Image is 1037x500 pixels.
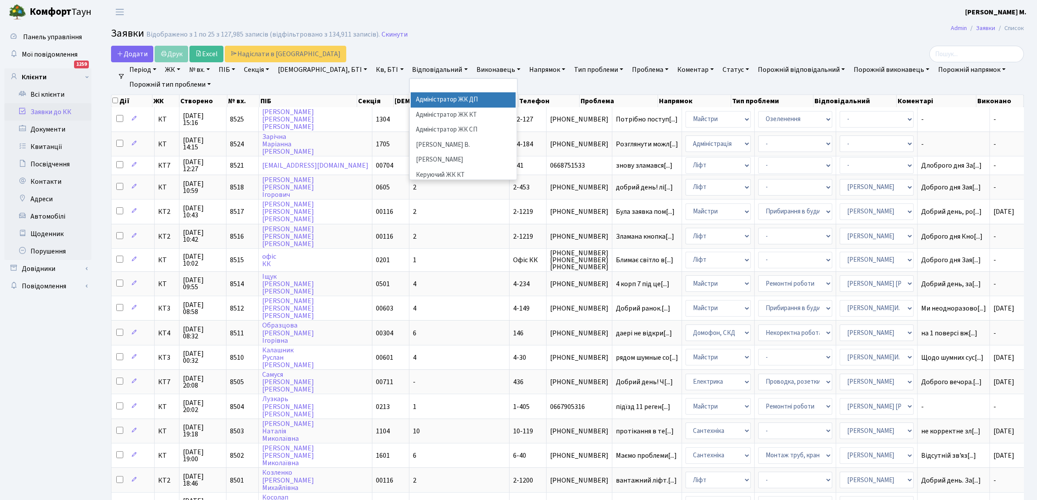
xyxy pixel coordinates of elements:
li: [PERSON_NAME] В. [411,138,516,153]
span: 8514 [230,279,244,289]
span: 2-453 [513,182,530,192]
span: - [921,141,986,148]
span: [PHONE_NUMBER] [550,305,608,312]
li: Адміністратор ЖК СП [411,122,516,138]
span: - [993,139,996,149]
span: 00304 [376,328,393,338]
span: КТ3 [158,305,176,312]
a: Напрямок [526,62,569,77]
span: 141 [513,161,524,170]
th: ПІБ [260,95,357,107]
span: Зламана кнопка[...] [616,232,674,241]
th: Створено [179,95,227,107]
a: Контакти [4,173,91,190]
span: [PHONE_NUMBER] [550,330,608,337]
span: [DATE] [993,451,1014,460]
span: 00603 [376,304,393,313]
span: Розглянути можл[...] [616,139,678,149]
span: 10-119 [513,426,533,436]
a: Автомобілі [4,208,91,225]
span: Офіс КК [513,255,538,265]
span: КТ [158,280,176,287]
span: [DATE] 10:02 [183,253,223,267]
span: [DATE] 12:27 [183,159,223,172]
span: 0501 [376,279,390,289]
span: Таун [30,5,91,20]
span: Мої повідомлення [22,50,78,59]
span: [PHONE_NUMBER] [550,354,608,361]
a: Довідники [4,260,91,277]
th: Секція [357,95,394,107]
span: 4-30 [513,353,526,362]
span: 2-1219 [513,232,533,241]
span: [PHONE_NUMBER] [550,116,608,123]
th: Відповідальний [814,95,897,107]
span: [DATE] 10:42 [183,229,223,243]
span: [DATE] [993,426,1014,436]
span: 4 [413,353,416,362]
img: logo.png [9,3,26,21]
span: 1104 [376,426,390,436]
a: Admin [951,24,967,33]
span: 10 [413,426,420,436]
a: [DEMOGRAPHIC_DATA], БТІ [274,62,371,77]
th: Дії [111,95,152,107]
span: 0213 [376,402,390,412]
span: 0667905316 [550,403,608,410]
span: [DATE] [993,377,1014,387]
a: Порожній напрямок [935,62,1009,77]
span: [DATE] 08:32 [183,326,223,340]
span: КТ7 [158,162,176,169]
span: 00116 [376,232,393,241]
span: [PHONE_NUMBER] [550,233,608,240]
a: [PERSON_NAME][PERSON_NAME][PERSON_NAME] [262,199,314,224]
span: 2 [413,207,416,216]
span: 1-405 [513,402,530,412]
span: Відсутній зв'яз[...] [921,451,976,460]
a: Посвідчення [4,155,91,173]
li: [PERSON_NAME] [411,152,516,168]
span: 6 [413,451,416,460]
a: ЗарічнаМаріанна[PERSON_NAME] [262,132,314,156]
a: Додати [111,46,153,62]
span: [PHONE_NUMBER] [PHONE_NUMBER] [PHONE_NUMBER] [550,250,608,270]
a: ПІБ [215,62,239,77]
span: Добрий день, ро[...] [921,207,982,216]
th: Телефон [519,95,580,107]
span: КТ [158,257,176,264]
th: Тип проблеми [731,95,814,107]
span: 14-184 [513,139,533,149]
a: Щоденник [4,225,91,243]
span: Була заявка пом[...] [616,207,675,216]
span: рядом шумные со[...] [616,353,678,362]
span: КТ7 [158,378,176,385]
span: 8505 [230,377,244,387]
span: 2-1219 [513,207,533,216]
span: 8511 [230,328,244,338]
span: 1601 [376,451,390,460]
a: Проблема [628,62,672,77]
span: Блимає світло в[...] [616,255,673,265]
span: 12-127 [513,115,533,124]
a: Документи [4,121,91,138]
span: - [921,403,986,410]
a: [PERSON_NAME]НаталіяМиколаївна [262,419,314,443]
span: [DATE] [993,353,1014,362]
span: [DATE] 14:15 [183,137,223,151]
a: Образцова[PERSON_NAME]Ігорівна [262,321,314,345]
span: КТ4 [158,330,176,337]
span: Добрий день. За[...] [921,476,981,485]
span: 8501 [230,476,244,485]
span: КТ [158,403,176,410]
span: 00601 [376,353,393,362]
span: КТ [158,116,176,123]
span: 8525 [230,115,244,124]
span: 00116 [376,476,393,485]
a: [PERSON_NAME][PERSON_NAME][PERSON_NAME] [262,296,314,321]
a: Статус [719,62,753,77]
span: 436 [513,377,524,387]
span: 0668751533 [550,162,608,169]
a: Адреси [4,190,91,208]
div: Відображено з 1 по 25 з 127,985 записів (відфільтровано з 134,911 записів). [146,30,380,39]
a: Панель управління [4,28,91,46]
